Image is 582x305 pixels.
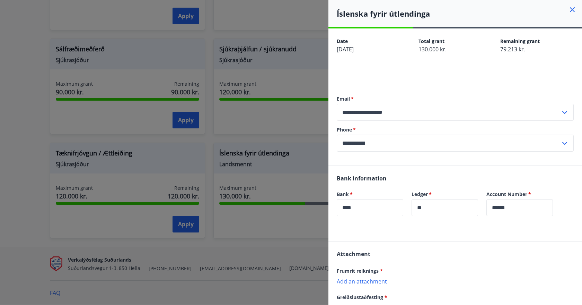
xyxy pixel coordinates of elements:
h4: Íslenska fyrir útlendinga [337,8,582,19]
span: Bank information [337,175,387,182]
span: Total grant [418,38,444,44]
span: Date [337,38,348,44]
p: Add an attachment [337,278,574,285]
label: Email [337,95,574,102]
span: Attachment [337,250,370,258]
span: Remaining grant [500,38,540,44]
label: Phone [337,126,574,133]
span: 130.000 kr. [418,45,447,53]
span: Greiðslustaðfesting [337,294,387,300]
label: Bank [337,191,403,198]
label: Account Number [486,191,553,198]
label: Ledger [412,191,478,198]
span: Frumrit reiknings [337,268,383,274]
span: 79.213 kr. [500,45,525,53]
span: [DATE] [337,45,354,53]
